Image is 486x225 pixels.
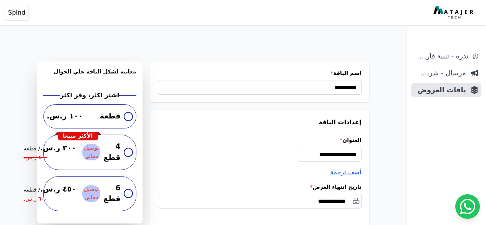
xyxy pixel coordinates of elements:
label: العنوان [158,136,362,144]
label: تاريخ انتهاء العرض [158,183,362,191]
span: أضف ترجمة [330,168,362,176]
span: ندرة - تنبية قارب علي النفاذ [414,51,468,62]
span: قطعة [100,111,121,122]
img: MatajerTech Logo [433,6,475,20]
span: 6 قطع [103,183,120,205]
span: ٦٠٠ ر.س. [24,195,47,203]
span: ٣٠٠ ر.س. [24,143,76,154]
span: باقات العروض [414,85,466,95]
div: الأكثر مبيعا [58,132,98,140]
span: توصيل مجاني [82,144,100,160]
span: Splnd [8,8,25,17]
span: ٤٥٠ ر.س. [24,184,76,195]
button: أضف ترجمة [330,168,362,177]
bdi: / قطعة [24,187,40,193]
span: مرسال - شريط دعاية [414,68,466,78]
h3: إعدادات الباقة [158,118,362,127]
h2: اشتر اكثر، وفر اكثر [60,91,119,100]
label: اسم الباقة [158,69,362,77]
span: ٤٠٠ ر.س. [24,153,47,162]
span: 4 قطع [103,141,120,163]
span: ١٠٠ ر.س. [47,111,83,122]
bdi: / قطعة [24,145,40,152]
button: Splnd [5,5,29,21]
h3: معاينة لشكل الباقه علي الجوال [43,68,136,85]
span: توصيل مجاني [82,185,100,202]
